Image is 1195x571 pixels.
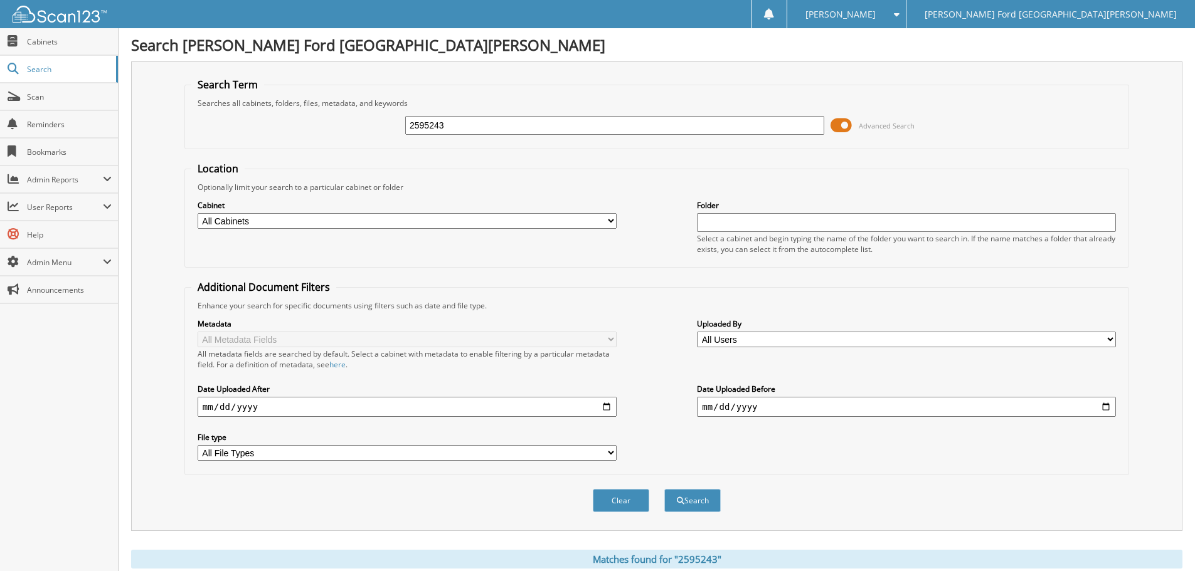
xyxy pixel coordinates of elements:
[329,359,346,370] a: here
[27,119,112,130] span: Reminders
[805,11,876,18] span: [PERSON_NAME]
[27,202,103,212] span: User Reports
[697,318,1116,329] label: Uploaded By
[131,34,1182,55] h1: Search [PERSON_NAME] Ford [GEOGRAPHIC_DATA][PERSON_NAME]
[27,257,103,268] span: Admin Menu
[191,280,336,294] legend: Additional Document Filters
[131,550,1182,568] div: Matches found for "2595243"
[27,64,110,75] span: Search
[191,162,245,175] legend: Location
[191,182,1122,192] div: Optionally limit your search to a particular cabinet or folder
[925,11,1177,18] span: [PERSON_NAME] Ford [GEOGRAPHIC_DATA][PERSON_NAME]
[27,174,103,185] span: Admin Reports
[697,397,1116,417] input: end
[593,489,649,512] button: Clear
[27,147,112,157] span: Bookmarks
[198,348,617,370] div: All metadata fields are searched by default. Select a cabinet with metadata to enable filtering b...
[859,121,915,130] span: Advanced Search
[27,285,112,295] span: Announcements
[198,200,617,211] label: Cabinet
[697,200,1116,211] label: Folder
[191,78,264,92] legend: Search Term
[13,6,107,23] img: scan123-logo-white.svg
[198,318,617,329] label: Metadata
[198,397,617,417] input: start
[27,36,112,47] span: Cabinets
[697,233,1116,254] div: Select a cabinet and begin typing the name of the folder you want to search in. If the name match...
[191,300,1122,311] div: Enhance your search for specific documents using filters such as date and file type.
[198,384,617,394] label: Date Uploaded After
[27,229,112,240] span: Help
[697,384,1116,394] label: Date Uploaded Before
[664,489,721,512] button: Search
[191,98,1122,108] div: Searches all cabinets, folders, files, metadata, and keywords
[27,92,112,102] span: Scan
[198,432,617,443] label: File type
